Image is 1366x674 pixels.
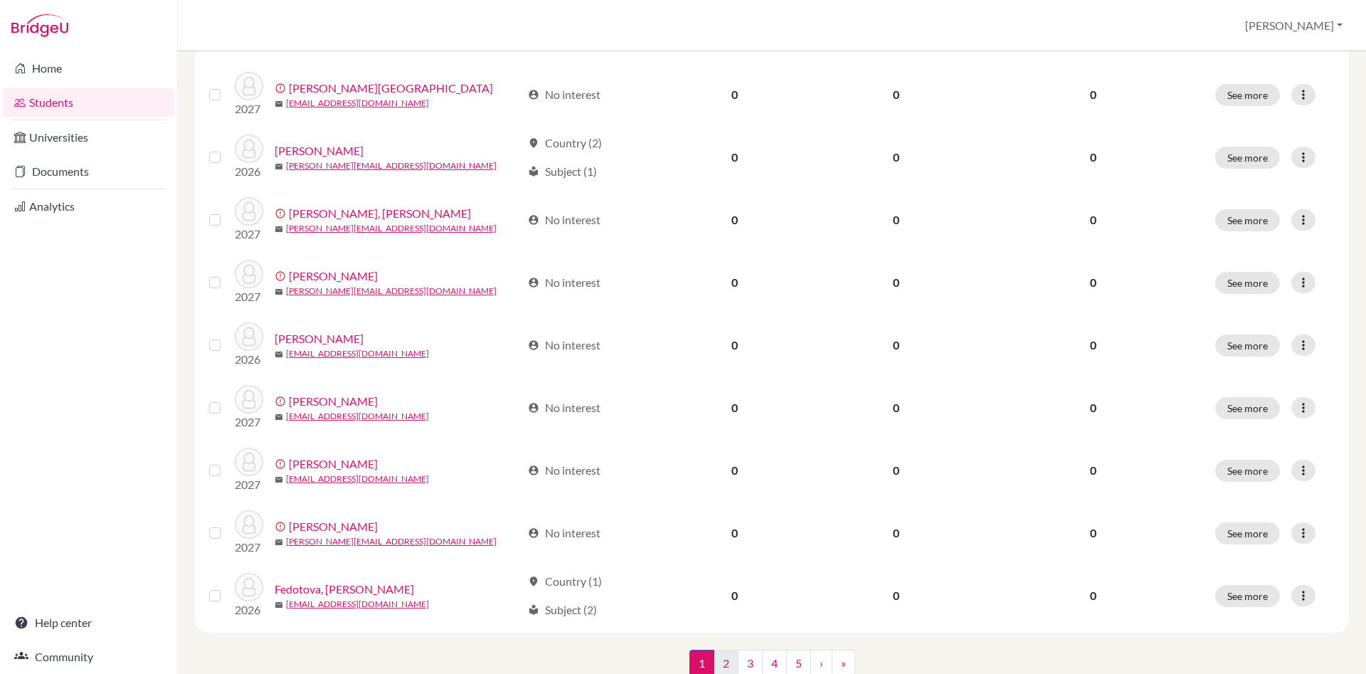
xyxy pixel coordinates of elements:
td: 0 [656,251,813,314]
img: Churakov, Daniil [235,322,263,351]
div: No interest [528,399,600,416]
a: Students [3,88,174,117]
img: Fedotova, Oryna [235,573,263,601]
button: See more [1215,272,1280,294]
span: mail [275,601,283,609]
div: No interest [528,525,600,542]
a: Universities [3,123,174,152]
div: Country (2) [528,135,602,152]
div: Subject (2) [528,601,597,618]
a: [PERSON_NAME] [275,142,364,159]
a: Analytics [3,192,174,221]
div: No interest [528,462,600,479]
a: [PERSON_NAME] [289,268,378,285]
p: 2027 [235,288,263,305]
span: local_library [528,166,539,177]
a: Home [3,54,174,83]
span: error_outline [275,208,289,219]
span: account_circle [528,214,539,226]
td: 0 [656,189,813,251]
a: Documents [3,157,174,186]
img: Brenčič, Sofia [235,72,263,100]
p: 2027 [235,100,263,117]
a: [PERSON_NAME] [289,393,378,410]
span: mail [275,350,283,359]
p: 2026 [235,163,263,180]
span: error_outline [275,270,289,282]
span: account_circle [528,339,539,351]
button: See more [1215,147,1280,169]
td: 0 [656,502,813,564]
img: Brezac, Ariana [235,135,263,163]
a: [PERSON_NAME][EMAIL_ADDRESS][DOMAIN_NAME] [286,159,497,172]
button: See more [1215,522,1280,544]
p: 0 [988,587,1198,604]
span: account_circle [528,89,539,100]
td: 0 [656,314,813,377]
div: Subject (1) [528,163,597,180]
img: Cocojević, Dimitrije [235,385,263,414]
p: 2026 [235,601,263,618]
p: 2027 [235,539,263,556]
p: 2027 [235,414,263,431]
p: 0 [988,149,1198,166]
a: Help center [3,609,174,637]
span: error_outline [275,521,289,532]
a: [PERSON_NAME][GEOGRAPHIC_DATA] [289,80,493,97]
a: [EMAIL_ADDRESS][DOMAIN_NAME] [286,347,429,360]
p: 0 [988,274,1198,291]
button: See more [1215,460,1280,482]
td: 0 [813,377,979,439]
div: No interest [528,274,600,291]
button: See more [1215,585,1280,607]
span: mail [275,100,283,108]
td: 0 [813,189,979,251]
a: [EMAIL_ADDRESS][DOMAIN_NAME] [286,473,429,485]
span: mail [275,475,283,484]
a: [EMAIL_ADDRESS][DOMAIN_NAME] [286,598,429,611]
img: Cvetko, Kaja [235,448,263,476]
p: 0 [988,337,1198,354]
div: No interest [528,337,600,354]
p: 2027 [235,226,263,243]
button: [PERSON_NAME] [1239,12,1349,39]
span: account_circle [528,277,539,288]
div: Country (1) [528,573,602,590]
p: 2027 [235,476,263,493]
a: [PERSON_NAME] [275,330,364,347]
td: 0 [656,564,813,627]
a: [PERSON_NAME][EMAIL_ADDRESS][DOMAIN_NAME] [286,222,497,235]
a: Fedotova, [PERSON_NAME] [275,581,414,598]
a: [EMAIL_ADDRESS][DOMAIN_NAME] [286,97,429,110]
td: 0 [656,126,813,189]
a: Community [3,643,174,671]
span: mail [275,225,283,233]
td: 0 [813,564,979,627]
p: 0 [988,525,1198,542]
a: [PERSON_NAME], [PERSON_NAME] [289,205,471,222]
span: mail [275,288,283,296]
td: 0 [656,439,813,502]
td: 0 [656,63,813,126]
button: See more [1215,397,1280,419]
span: location_on [528,137,539,149]
span: mail [275,538,283,547]
button: See more [1215,335,1280,357]
td: 0 [813,63,979,126]
a: [PERSON_NAME][EMAIL_ADDRESS][DOMAIN_NAME] [286,285,497,297]
span: mail [275,413,283,421]
button: See more [1215,84,1280,106]
div: No interest [528,211,600,228]
td: 0 [813,314,979,377]
img: Dubnov, Aleksandr [235,510,263,539]
p: 0 [988,399,1198,416]
span: account_circle [528,465,539,476]
span: mail [275,162,283,171]
button: See more [1215,209,1280,231]
div: No interest [528,86,600,103]
p: 0 [988,462,1198,479]
img: Chizhova, Ekaterina [235,197,263,226]
span: account_circle [528,402,539,414]
td: 0 [813,439,979,502]
img: Chumakov, Yury [235,260,263,288]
